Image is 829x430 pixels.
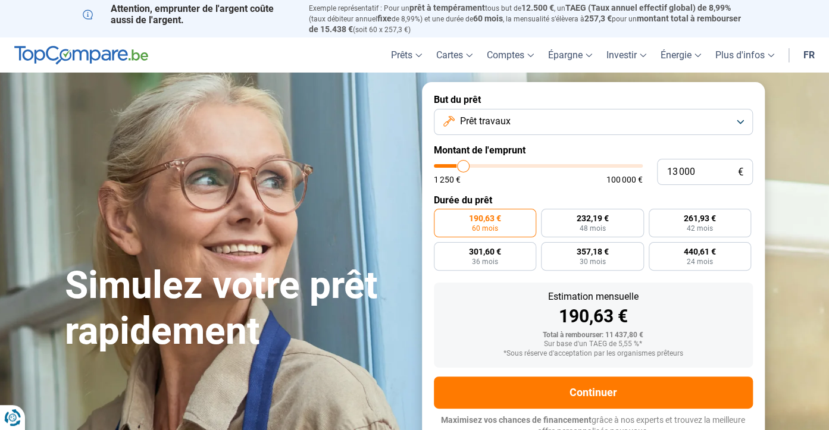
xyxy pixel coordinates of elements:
span: 36 mois [472,258,498,265]
span: prêt à tempérament [409,3,485,12]
span: 48 mois [579,225,605,232]
span: 1 250 € [434,175,461,184]
div: *Sous réserve d'acceptation par les organismes prêteurs [443,350,743,358]
span: 261,93 € [684,214,716,222]
span: 60 mois [472,225,498,232]
img: TopCompare [14,46,148,65]
span: 100 000 € [606,175,643,184]
button: Prêt travaux [434,109,753,135]
span: 257,3 € [584,14,612,23]
a: fr [796,37,822,73]
span: 232,19 € [576,214,608,222]
a: Énergie [653,37,708,73]
button: Continuer [434,376,753,409]
label: Montant de l'emprunt [434,145,753,156]
span: Prêt travaux [459,115,510,128]
h1: Simulez votre prêt rapidement [65,263,408,354]
span: 12.500 € [521,3,554,12]
div: Total à rembourser: 11 437,80 € [443,331,743,340]
span: € [738,167,743,177]
span: montant total à rembourser de 15.438 € [309,14,741,34]
a: Cartes [429,37,480,73]
div: Sur base d'un TAEG de 5,55 %* [443,340,743,349]
div: 190,63 € [443,307,743,325]
span: 301,60 € [469,247,501,256]
a: Épargne [541,37,599,73]
span: Maximisez vos chances de financement [441,415,592,425]
p: Exemple représentatif : Pour un tous but de , un (taux débiteur annuel de 8,99%) et une durée de ... [309,3,747,34]
span: 24 mois [687,258,713,265]
a: Investir [599,37,653,73]
span: 190,63 € [469,214,501,222]
a: Comptes [480,37,541,73]
label: Durée du prêt [434,194,753,206]
a: Plus d'infos [708,37,781,73]
span: 440,61 € [684,247,716,256]
div: Estimation mensuelle [443,292,743,302]
span: fixe [377,14,392,23]
a: Prêts [384,37,429,73]
label: But du prêt [434,94,753,105]
span: 30 mois [579,258,605,265]
p: Attention, emprunter de l'argent coûte aussi de l'argent. [83,3,295,26]
span: 357,18 € [576,247,608,256]
span: TAEG (Taux annuel effectif global) de 8,99% [565,3,731,12]
span: 60 mois [473,14,503,23]
span: 42 mois [687,225,713,232]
